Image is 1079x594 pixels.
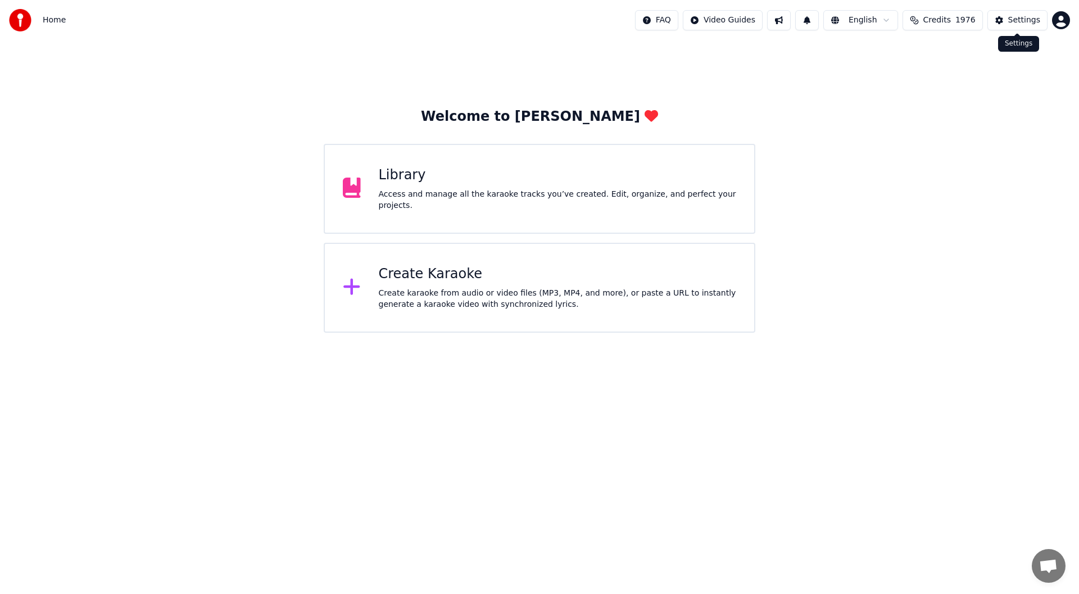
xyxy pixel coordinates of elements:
div: Library [379,166,737,184]
nav: breadcrumb [43,15,66,26]
div: Create Karaoke [379,265,737,283]
span: 1976 [955,15,976,26]
button: Settings [987,10,1048,30]
span: Credits [923,15,951,26]
img: youka [9,9,31,31]
div: Settings [1008,15,1040,26]
div: Welcome to [PERSON_NAME] [421,108,658,126]
button: FAQ [635,10,678,30]
span: Home [43,15,66,26]
div: Create karaoke from audio or video files (MP3, MP4, and more), or paste a URL to instantly genera... [379,288,737,310]
button: Credits1976 [903,10,983,30]
div: Open chat [1032,549,1066,583]
div: Access and manage all the karaoke tracks you’ve created. Edit, organize, and perfect your projects. [379,189,737,211]
div: Settings [998,36,1039,52]
button: Video Guides [683,10,763,30]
